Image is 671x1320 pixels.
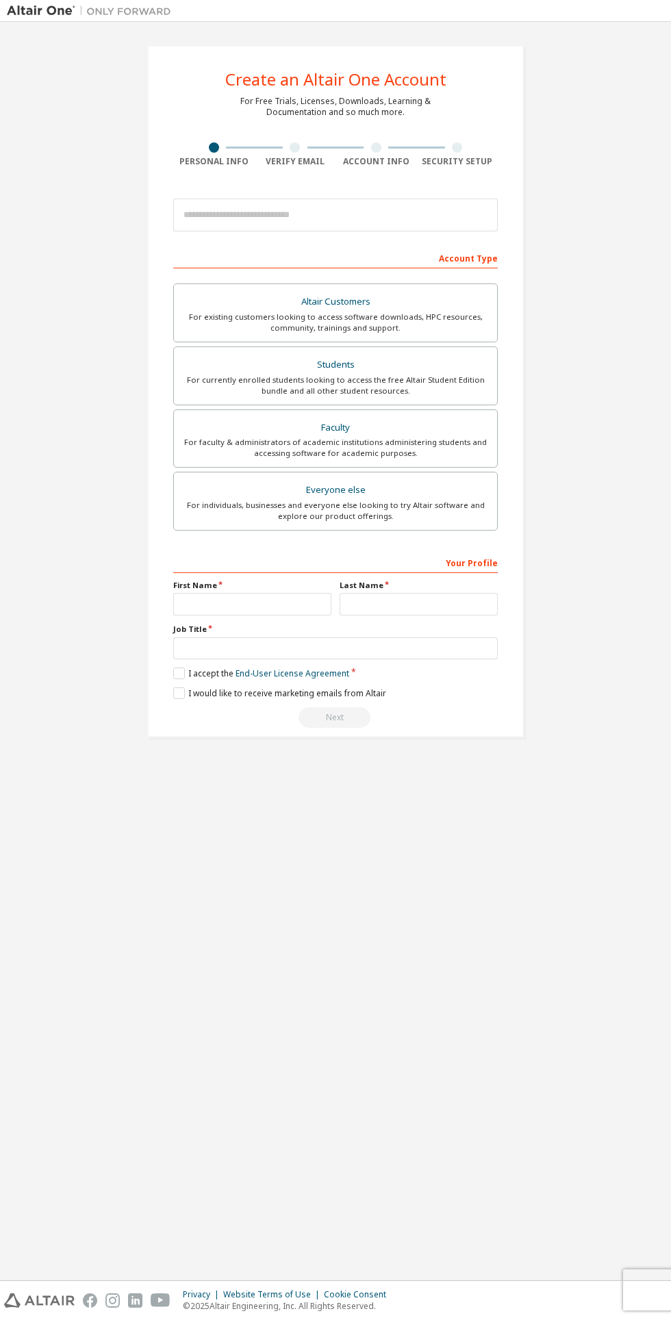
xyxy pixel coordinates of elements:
div: Your Profile [173,551,498,573]
div: Security Setup [417,156,498,167]
div: Cookie Consent [324,1289,394,1300]
div: For Free Trials, Licenses, Downloads, Learning & Documentation and so much more. [240,96,431,118]
label: I accept the [173,668,349,679]
div: For existing customers looking to access software downloads, HPC resources, community, trainings ... [182,312,489,333]
div: For faculty & administrators of academic institutions administering students and accessing softwa... [182,437,489,459]
img: Altair One [7,4,178,18]
div: Personal Info [173,156,255,167]
div: Account Type [173,246,498,268]
div: For individuals, businesses and everyone else looking to try Altair software and explore our prod... [182,500,489,522]
div: For currently enrolled students looking to access the free Altair Student Edition bundle and all ... [182,375,489,396]
div: Everyone else [182,481,489,500]
div: Faculty [182,418,489,437]
img: instagram.svg [105,1293,120,1308]
div: Privacy [183,1289,223,1300]
div: Create an Altair One Account [225,71,446,88]
label: Job Title [173,624,498,635]
div: Read and acccept EULA to continue [173,707,498,728]
img: altair_logo.svg [4,1293,75,1308]
label: I would like to receive marketing emails from Altair [173,687,386,699]
img: youtube.svg [151,1293,170,1308]
img: facebook.svg [83,1293,97,1308]
div: Students [182,355,489,375]
div: Altair Customers [182,292,489,312]
a: End-User License Agreement [236,668,349,679]
div: Account Info [335,156,417,167]
p: © 2025 Altair Engineering, Inc. All Rights Reserved. [183,1300,394,1312]
img: linkedin.svg [128,1293,142,1308]
label: First Name [173,580,331,591]
div: Verify Email [255,156,336,167]
div: Website Terms of Use [223,1289,324,1300]
label: Last Name [340,580,498,591]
